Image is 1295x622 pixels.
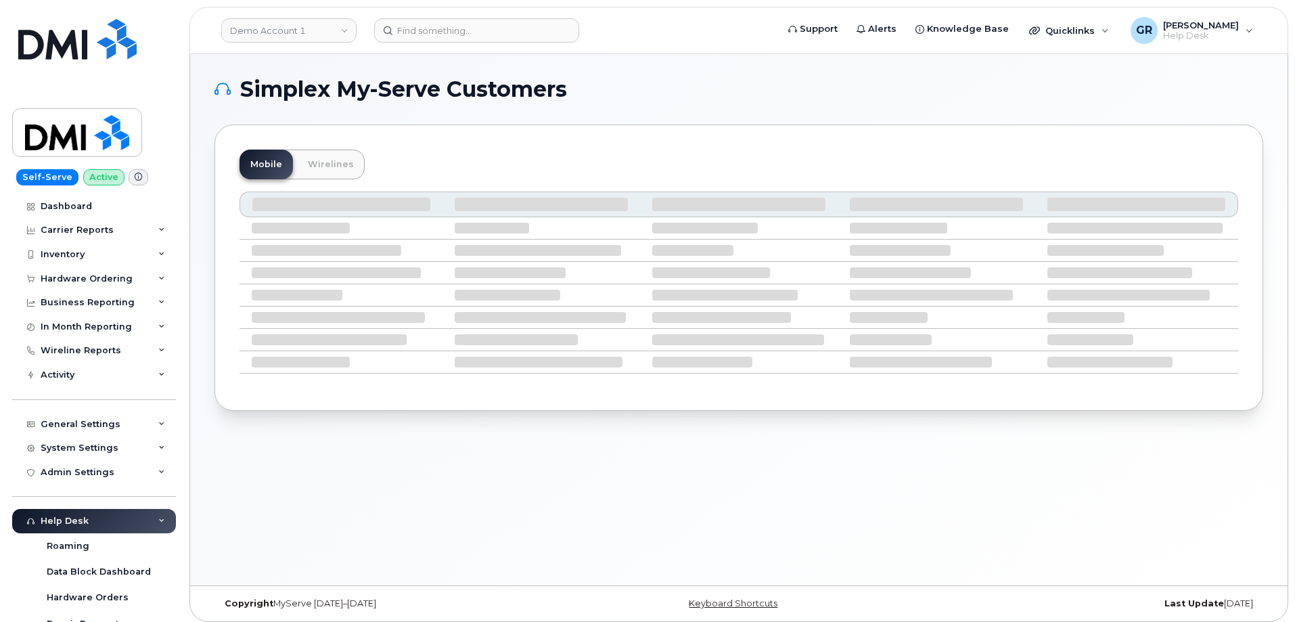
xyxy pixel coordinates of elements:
a: Mobile [240,150,293,179]
div: [DATE] [913,598,1263,609]
a: Keyboard Shortcuts [689,598,777,608]
div: MyServe [DATE]–[DATE] [214,598,564,609]
a: Wirelines [297,150,365,179]
span: Simplex My-Serve Customers [240,79,567,99]
strong: Copyright [225,598,273,608]
strong: Last Update [1164,598,1224,608]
